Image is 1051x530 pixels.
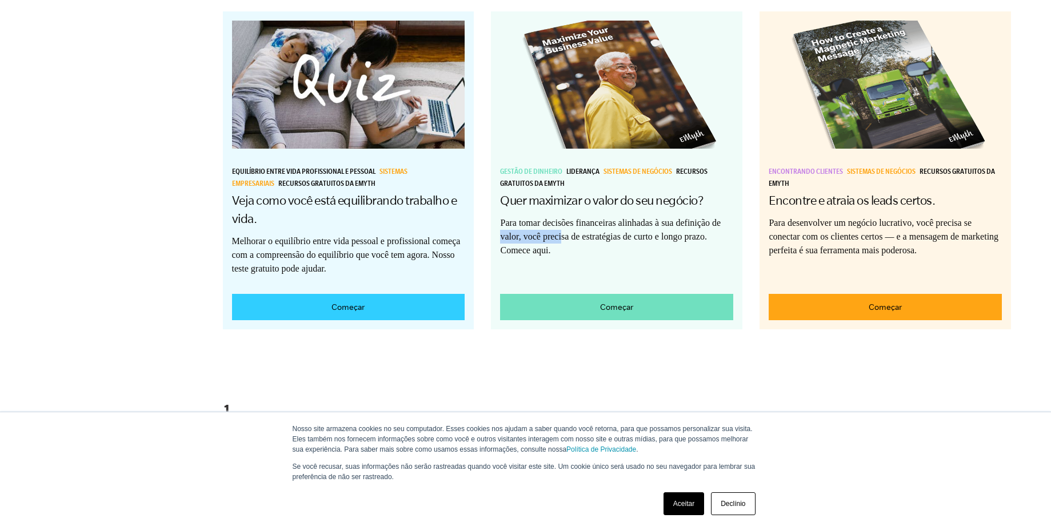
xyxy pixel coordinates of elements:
[721,500,745,508] font: Declínio
[232,169,407,189] a: Sistemas empresariais
[500,294,733,321] a: Começar
[566,445,636,453] a: Política de Privacidade
[673,500,694,508] font: Aceitar
[500,169,708,189] a: Recursos gratuitos da EMyth
[566,169,604,177] a: Liderança
[232,294,465,321] a: Começar
[500,169,566,177] a: Gestão de dinheiro
[869,302,902,312] font: Começar
[232,193,457,225] a: Veja como você está equilibrando trabalho e vida.
[711,492,755,515] a: Declínio
[769,294,1002,321] a: Começar
[769,7,1002,162] img: R2_content_hub_asset_thumbnails_102319_marketing_magnético
[566,169,600,177] font: Liderança
[636,445,638,453] font: .
[232,169,379,177] a: Equilíbrio entre vida profissional e pessoal
[600,302,633,312] font: Começar
[769,169,843,177] font: Encontrando clientes
[769,169,847,177] a: Encontrando clientes
[847,169,920,177] a: Sistemas de negócios
[604,169,676,177] a: Sistemas de negócios
[769,169,995,189] a: Recursos gratuitos da EMyth
[769,218,998,255] font: Para desenvolver um negócio lucrativo, você precisa se conectar com os clientes certos — e a mens...
[331,302,365,312] font: Começar
[769,193,935,207] a: Encontre e atraia os leads certos.
[664,492,704,515] a: Aceitar
[293,463,756,481] font: Se você recusar, suas informações não serão rastreadas quando você visitar este site. Um cookie ú...
[847,169,916,177] font: Sistemas de negócios
[278,181,379,189] a: Recursos gratuitos da EMyth
[278,181,375,189] font: Recursos gratuitos da EMyth
[604,169,672,177] font: Sistemas de negócios
[500,169,562,177] font: Gestão de dinheiro
[500,7,733,162] img: R2_content_hub_asset_thumbnails_102319_maximizar_valor
[293,425,753,453] font: Nosso site armazena cookies no seu computador. Esses cookies nos ajudam a saber quando você retor...
[500,218,721,255] font: Para tomar decisões financeiras alinhadas à sua definição de valor, você precisa de estratégias d...
[500,193,703,207] a: Quer maximizar o valor do seu negócio?
[232,7,465,162] img: questionário sobre equilíbrio entre vida pessoal e profissional
[232,169,375,177] font: Equilíbrio entre vida profissional e pessoal
[232,236,461,273] font: Melhorar o equilíbrio entre vida pessoal e profissional começa com a compreensão do equilíbrio qu...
